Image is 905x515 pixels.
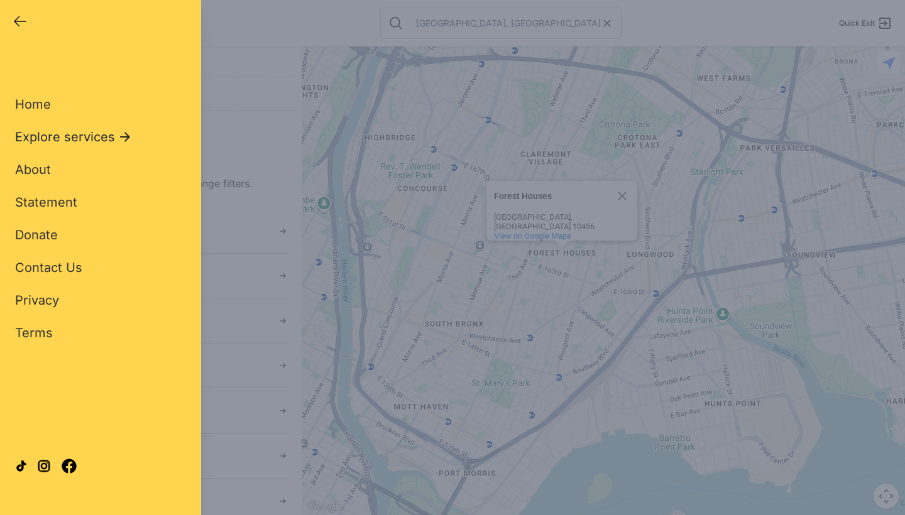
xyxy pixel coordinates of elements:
[15,226,58,244] a: Donate
[15,97,51,112] span: Home
[15,227,58,242] span: Donate
[15,128,115,146] span: Explore services
[15,293,59,308] span: Privacy
[15,291,59,309] a: Privacy
[15,259,82,276] a: Contact Us
[15,260,82,275] span: Contact Us
[15,161,51,178] a: About
[15,193,77,211] a: Statement
[15,195,77,210] span: Statement
[15,95,51,113] a: Home
[15,324,53,342] a: Terms
[15,325,53,340] span: Terms
[15,128,133,146] button: Explore services
[15,162,51,177] span: About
